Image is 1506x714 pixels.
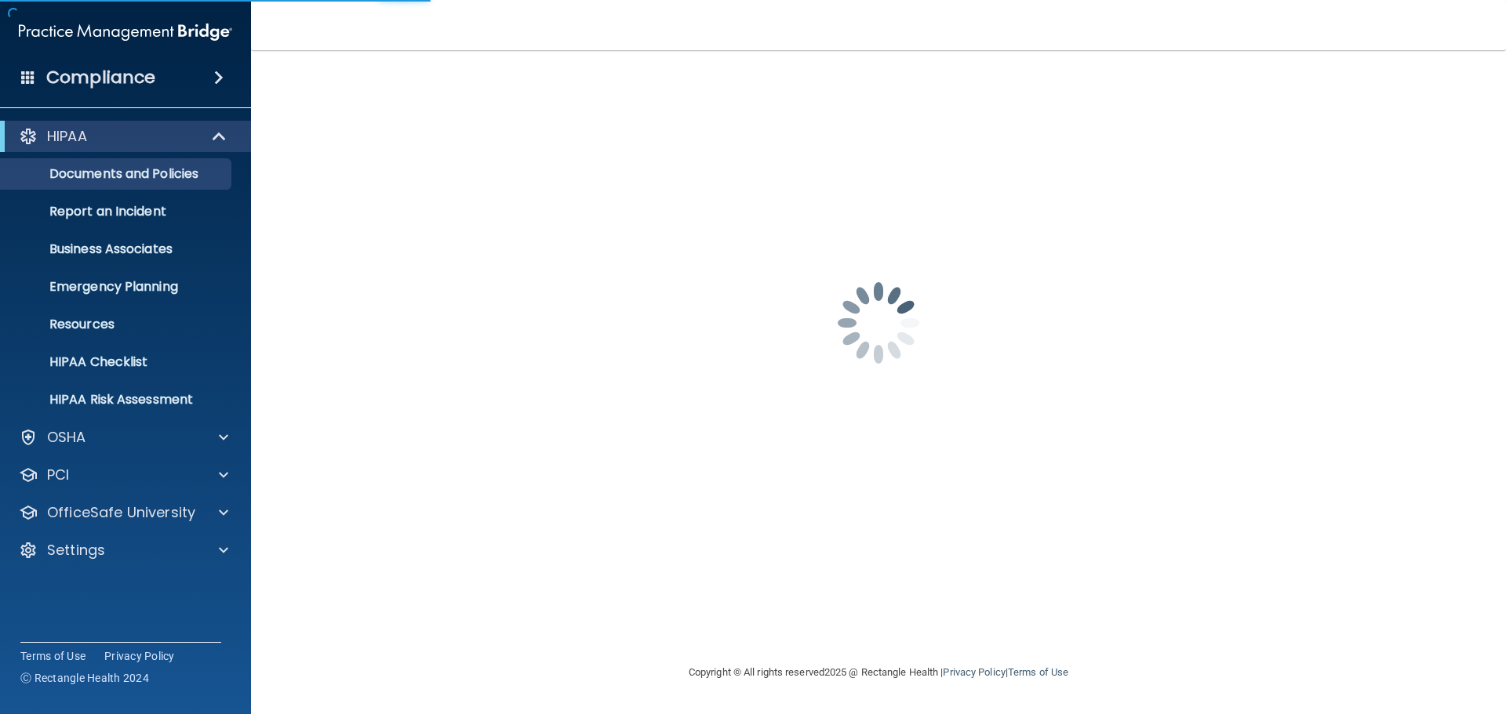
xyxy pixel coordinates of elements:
[19,503,228,522] a: OfficeSafe University
[19,466,228,484] a: PCI
[20,670,149,686] span: Ⓒ Rectangle Health 2024
[10,279,224,295] p: Emergency Planning
[47,503,195,522] p: OfficeSafe University
[10,354,224,370] p: HIPAA Checklist
[47,541,105,560] p: Settings
[592,647,1165,698] div: Copyright © All rights reserved 2025 @ Rectangle Health | |
[10,241,224,257] p: Business Associates
[19,127,227,146] a: HIPAA
[47,466,69,484] p: PCI
[19,541,228,560] a: Settings
[1008,666,1068,678] a: Terms of Use
[47,428,86,447] p: OSHA
[20,648,85,664] a: Terms of Use
[104,648,175,664] a: Privacy Policy
[943,666,1005,678] a: Privacy Policy
[46,67,155,89] h4: Compliance
[10,317,224,332] p: Resources
[10,392,224,408] p: HIPAA Risk Assessment
[10,204,224,219] p: Report an Incident
[800,245,957,401] img: spinner.e123f6fc.gif
[47,127,87,146] p: HIPAA
[19,428,228,447] a: OSHA
[19,16,232,48] img: PMB logo
[10,166,224,182] p: Documents and Policies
